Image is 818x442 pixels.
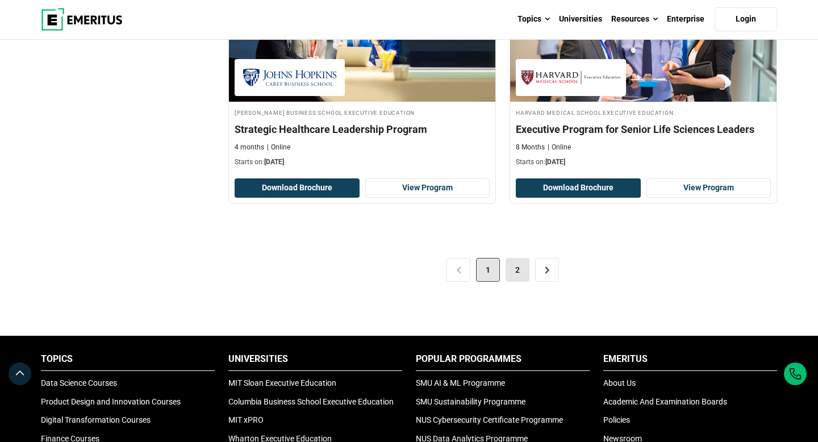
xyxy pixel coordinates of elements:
a: About Us [603,378,636,387]
a: Digital Transformation Courses [41,415,151,424]
a: MIT xPRO [228,415,264,424]
a: Columbia Business School Executive Education [228,397,394,406]
h4: [PERSON_NAME] Business School Executive Education [235,107,490,117]
p: Starts on: [235,157,490,167]
p: Online [267,143,290,152]
img: Harvard Medical School Executive Education [521,65,620,90]
a: MIT Sloan Executive Education [228,378,336,387]
h4: Strategic Healthcare Leadership Program [235,122,490,136]
span: 1 [476,258,500,282]
img: Johns Hopkins Carey Business School Executive Education [240,65,339,90]
p: 8 Months [516,143,545,152]
a: Policies [603,415,630,424]
button: Download Brochure [235,178,360,198]
p: Online [548,143,571,152]
p: Starts on: [516,157,771,167]
a: NUS Cybersecurity Certificate Programme [416,415,563,424]
p: 4 months [235,143,264,152]
h4: Executive Program for Senior Life Sciences Leaders [516,122,771,136]
a: > [535,258,559,282]
a: View Program [646,178,771,198]
span: [DATE] [545,158,565,166]
button: Download Brochure [516,178,641,198]
a: View Program [365,178,490,198]
span: [DATE] [264,158,284,166]
a: SMU AI & ML Programme [416,378,505,387]
a: SMU Sustainability Programme [416,397,525,406]
a: Login [715,7,777,31]
a: Product Design and Innovation Courses [41,397,181,406]
h4: Harvard Medical School Executive Education [516,107,771,117]
a: Academic And Examination Boards [603,397,727,406]
a: 2 [506,258,529,282]
a: Data Science Courses [41,378,117,387]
